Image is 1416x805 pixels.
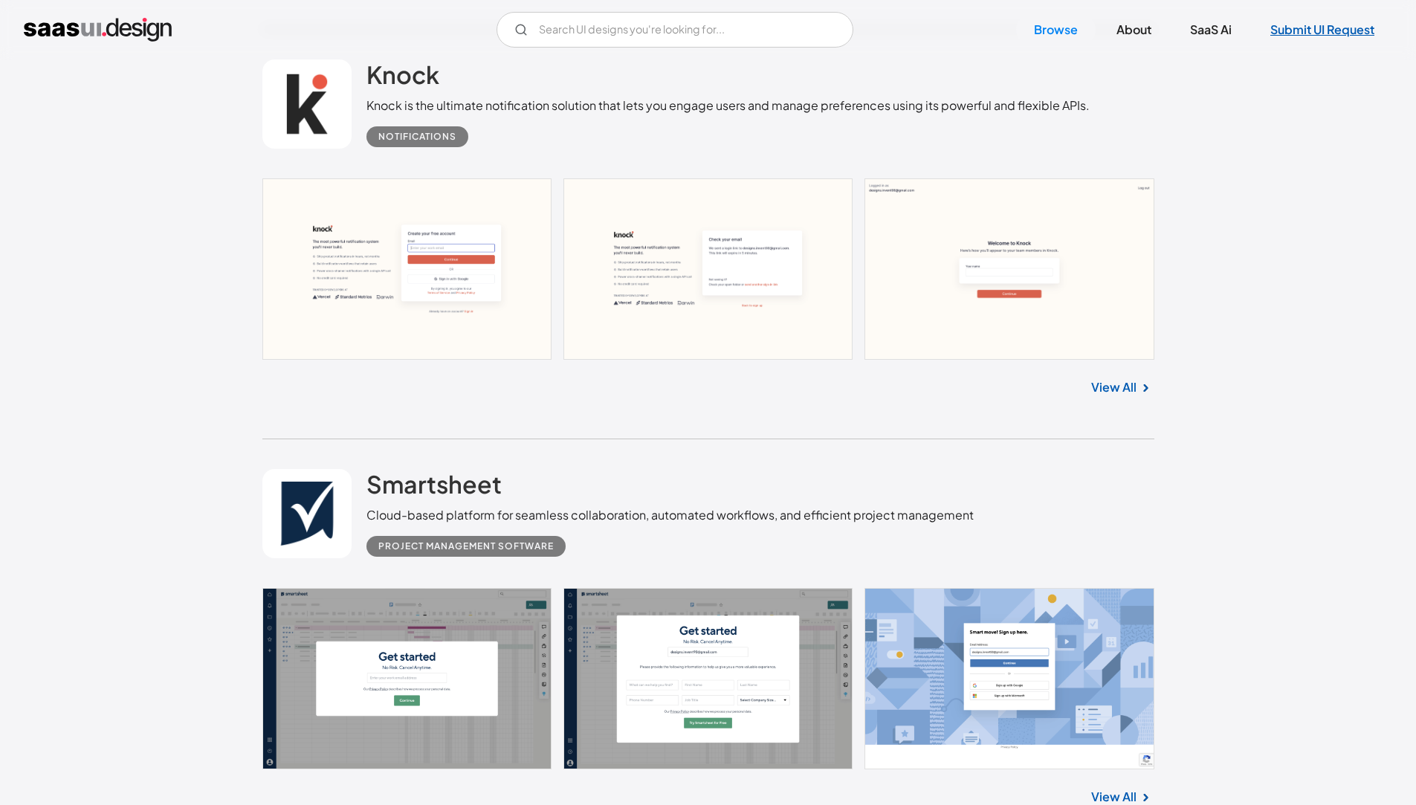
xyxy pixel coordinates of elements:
a: Submit UI Request [1252,13,1392,46]
a: Browse [1016,13,1096,46]
a: SaaS Ai [1172,13,1249,46]
a: Knock [366,59,439,97]
div: Knock is the ultimate notification solution that lets you engage users and manage preferences usi... [366,97,1090,114]
h2: Smartsheet [366,469,502,499]
a: About [1099,13,1169,46]
a: home [24,18,172,42]
a: Smartsheet [366,469,502,506]
form: Email Form [497,12,853,48]
a: View All [1091,378,1137,396]
div: Project Management Software [378,537,554,555]
h2: Knock [366,59,439,89]
div: Cloud-based platform for seamless collaboration, automated workflows, and efficient project manag... [366,506,974,524]
input: Search UI designs you're looking for... [497,12,853,48]
div: Notifications [378,128,456,146]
